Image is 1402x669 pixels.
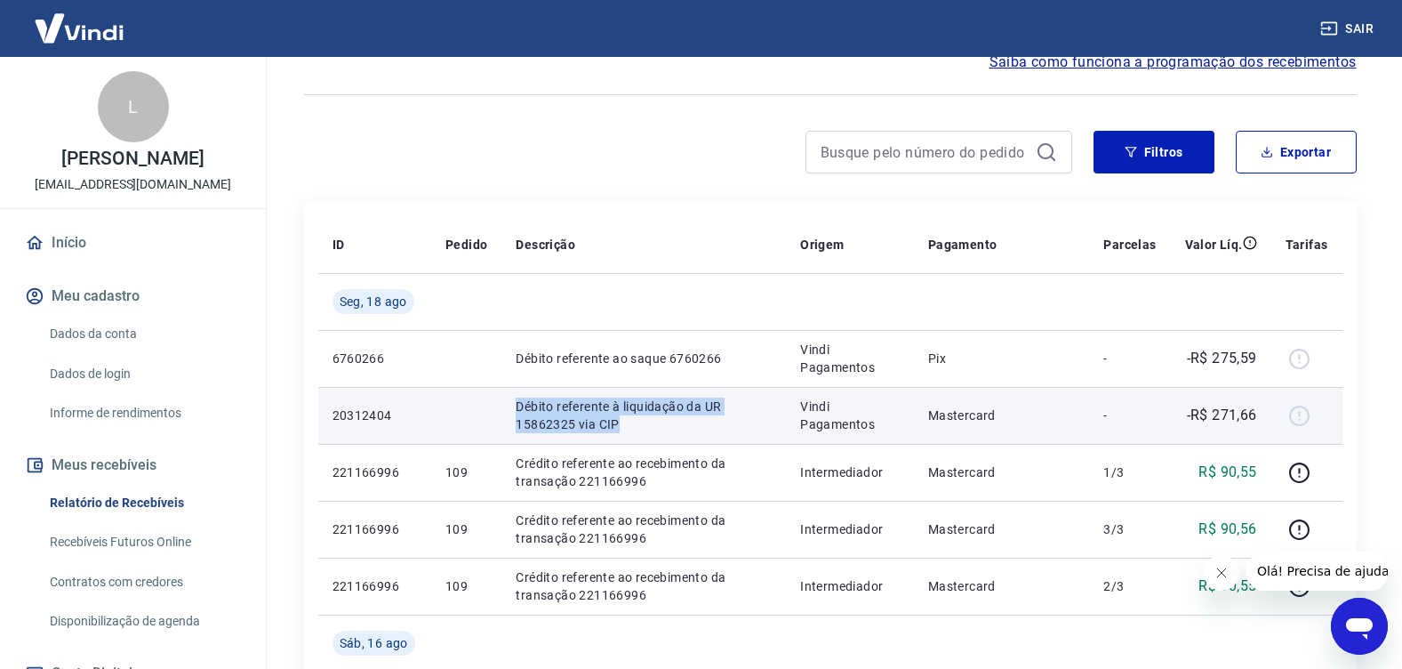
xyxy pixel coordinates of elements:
[332,577,417,595] p: 221166996
[800,341,900,376] p: Vindi Pagamentos
[21,277,244,316] button: Meu cadastro
[1103,463,1156,481] p: 1/3
[1246,552,1388,591] iframe: Mensagem da empresa
[1185,236,1243,254] p: Valor Líq.
[1103,350,1156,367] p: -
[11,12,149,27] span: Olá! Precisa de ajuda?
[35,175,231,194] p: [EMAIL_ADDRESS][DOMAIN_NAME]
[445,236,487,254] p: Pedido
[989,52,1357,73] a: Saiba como funciona a programação dos recebimentos
[800,520,900,538] p: Intermediador
[928,577,1076,595] p: Mastercard
[43,316,244,352] a: Dados da conta
[332,407,417,424] p: 20312404
[928,236,997,254] p: Pagamento
[445,463,487,481] p: 109
[1103,236,1156,254] p: Parcelas
[516,455,772,490] p: Crédito referente ao recebimento da transação 221166996
[1204,555,1239,591] iframe: Fechar mensagem
[1286,236,1328,254] p: Tarifas
[43,356,244,392] a: Dados de login
[340,634,408,652] span: Sáb, 16 ago
[800,398,900,433] p: Vindi Pagamentos
[21,223,244,262] a: Início
[43,603,244,640] a: Disponibilização de agenda
[1103,520,1156,538] p: 3/3
[800,577,900,595] p: Intermediador
[516,350,772,367] p: Débito referente ao saque 6760266
[800,236,844,254] p: Origem
[21,1,137,55] img: Vindi
[61,149,204,168] p: [PERSON_NAME]
[1103,407,1156,424] p: -
[516,568,772,604] p: Crédito referente ao recebimento da transação 221166996
[1187,348,1257,369] p: -R$ 275,59
[1236,131,1357,173] button: Exportar
[332,463,417,481] p: 221166996
[340,293,407,310] span: Seg, 18 ago
[928,350,1076,367] p: Pix
[1094,131,1214,173] button: Filtros
[43,564,244,600] a: Contratos com credores
[928,520,1076,538] p: Mastercard
[516,512,772,547] p: Crédito referente ao recebimento da transação 221166996
[821,139,1029,165] input: Busque pelo número do pedido
[332,350,417,367] p: 6760266
[445,520,487,538] p: 109
[43,395,244,431] a: Informe de rendimentos
[332,236,345,254] p: ID
[928,407,1076,424] p: Mastercard
[43,524,244,560] a: Recebíveis Futuros Online
[98,71,169,142] div: L
[516,236,575,254] p: Descrição
[1198,576,1256,597] p: R$ 90,55
[1103,577,1156,595] p: 2/3
[1198,519,1256,540] p: R$ 90,56
[332,520,417,538] p: 221166996
[1331,598,1388,655] iframe: Botão para abrir a janela de mensagens
[1198,462,1256,483] p: R$ 90,55
[516,398,772,433] p: Débito referente à liquidação da UR 15862325 via CIP
[445,577,487,595] p: 109
[928,463,1076,481] p: Mastercard
[1187,405,1257,426] p: -R$ 271,66
[800,463,900,481] p: Intermediador
[43,485,244,521] a: Relatório de Recebíveis
[1317,12,1381,45] button: Sair
[21,446,244,485] button: Meus recebíveis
